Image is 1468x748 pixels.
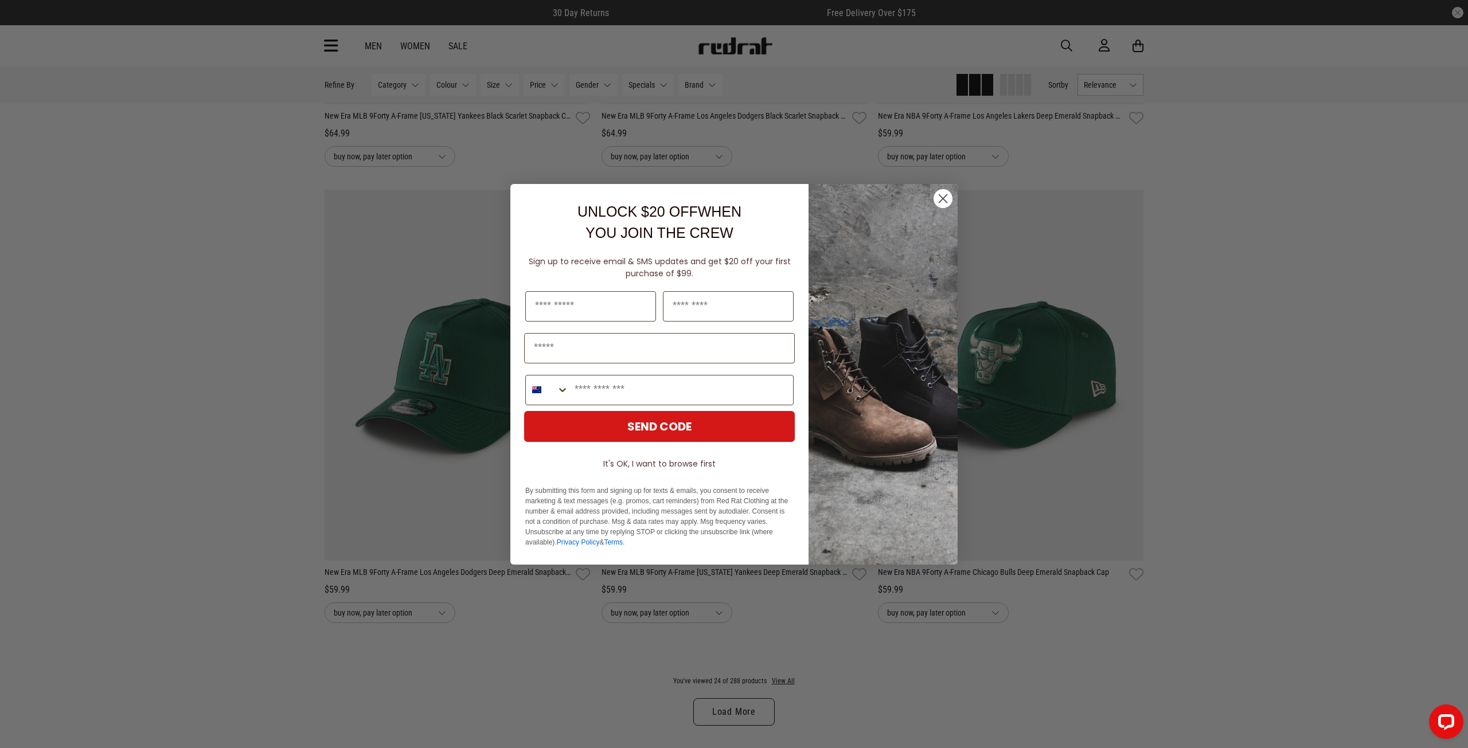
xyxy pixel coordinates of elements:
p: By submitting this form and signing up for texts & emails, you consent to receive marketing & tex... [525,485,794,547]
span: YOU JOIN THE CREW [585,225,733,241]
button: SEND CODE [524,411,795,442]
input: Email [524,333,795,363]
img: New Zealand [532,385,541,394]
span: Sign up to receive email & SMS updates and get $20 off your first purchase of $99. [529,256,791,279]
img: f7662613-148e-4c88-9575-6c6b5b55a647.jpeg [809,184,958,565]
span: UNLOCK $20 OFF [577,203,698,220]
span: WHEN [698,203,741,220]
a: Privacy Policy [557,538,600,546]
a: Terms [604,538,623,546]
button: It's OK, I want to browse first [524,453,795,474]
iframe: LiveChat chat widget [1420,700,1468,748]
button: Search Countries [526,375,569,405]
button: Close dialog [933,189,953,209]
input: First Name [525,291,656,322]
